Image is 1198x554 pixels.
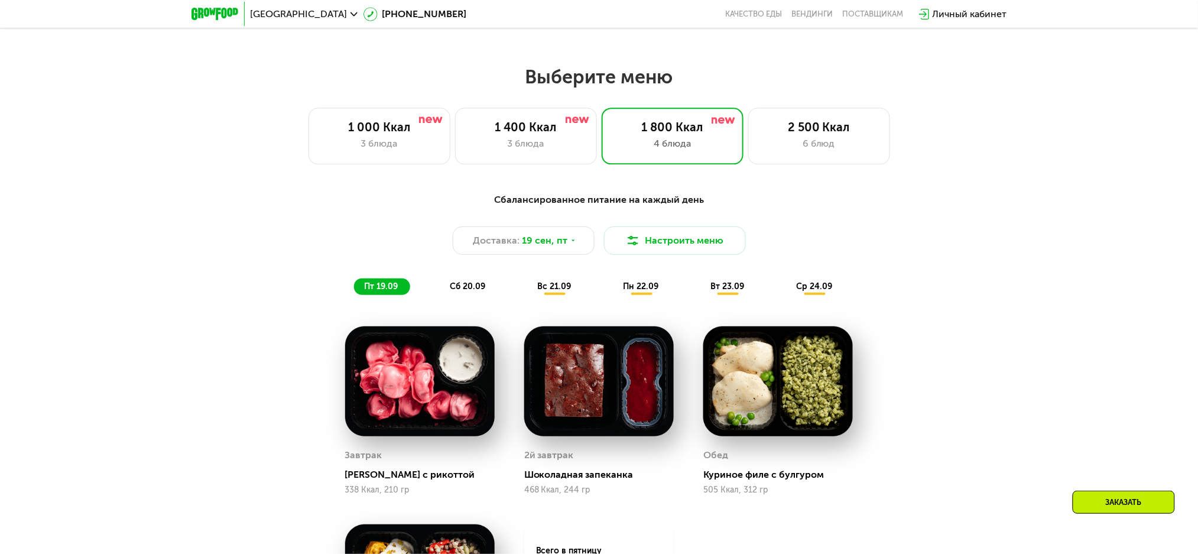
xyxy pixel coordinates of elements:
[703,485,853,495] div: 505 Ккал, 312 гр
[365,281,398,291] span: пт 19.09
[524,485,674,495] div: 468 Ккал, 244 гр
[711,281,745,291] span: вт 23.09
[524,469,683,481] div: Шоколадная запеканка
[703,469,862,481] div: Куриное филе с булгуром
[538,281,572,291] span: вс 21.09
[933,7,1007,21] div: Личный кабинет
[614,137,731,151] div: 4 блюда
[345,446,382,464] div: Завтрак
[624,281,659,291] span: пн 22.09
[363,7,467,21] a: [PHONE_NUMBER]
[703,446,728,464] div: Обед
[321,137,438,151] div: 3 блюда
[604,226,746,255] button: Настроить меню
[450,281,486,291] span: сб 20.09
[522,234,567,248] span: 19 сен, пт
[843,9,904,19] div: поставщикам
[345,485,495,495] div: 338 Ккал, 210 гр
[473,234,520,248] span: Доставка:
[614,120,731,134] div: 1 800 Ккал
[761,120,878,134] div: 2 500 Ккал
[1073,491,1175,514] div: Заказать
[726,9,783,19] a: Качество еды
[467,137,585,151] div: 3 блюда
[524,446,574,464] div: 2й завтрак
[761,137,878,151] div: 6 блюд
[345,469,504,481] div: [PERSON_NAME] с рикоттой
[797,281,833,291] span: ср 24.09
[38,65,1160,89] h2: Выберите меню
[251,9,348,19] span: [GEOGRAPHIC_DATA]
[249,193,949,208] div: Сбалансированное питание на каждый день
[321,120,438,134] div: 1 000 Ккал
[467,120,585,134] div: 1 400 Ккал
[792,9,833,19] a: Вендинги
